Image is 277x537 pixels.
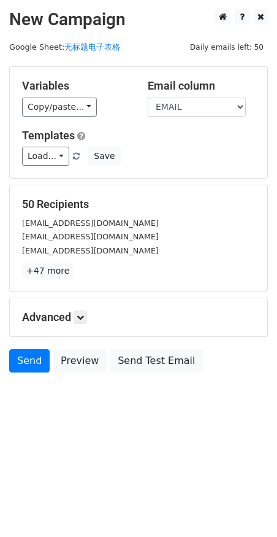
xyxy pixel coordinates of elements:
a: Send Test Email [110,349,203,373]
h5: 50 Recipients [22,198,255,211]
a: Send [9,349,50,373]
a: Daily emails left: 50 [186,42,268,52]
a: Preview [53,349,107,373]
small: Google Sheet: [9,42,120,52]
small: [EMAIL_ADDRESS][DOMAIN_NAME] [22,246,159,255]
small: [EMAIL_ADDRESS][DOMAIN_NAME] [22,232,159,241]
small: [EMAIL_ADDRESS][DOMAIN_NAME] [22,218,159,228]
h2: New Campaign [9,9,268,30]
a: Copy/paste... [22,98,97,117]
a: +47 more [22,263,74,279]
h5: Email column [148,79,255,93]
a: Templates [22,129,75,142]
h5: Advanced [22,311,255,324]
button: Save [88,147,120,166]
h5: Variables [22,79,129,93]
iframe: Chat Widget [216,478,277,537]
a: 无标题电子表格 [64,42,120,52]
span: Daily emails left: 50 [186,41,268,54]
div: 聊天小组件 [216,478,277,537]
a: Load... [22,147,69,166]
